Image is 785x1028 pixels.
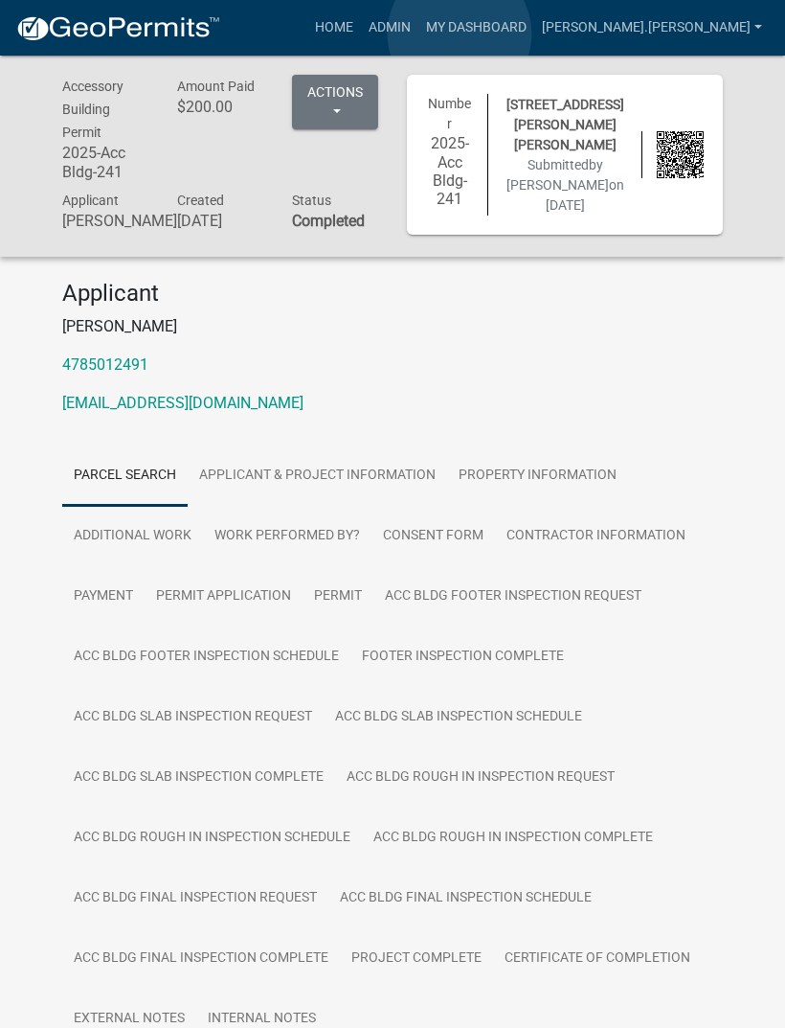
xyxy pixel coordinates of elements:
h6: $200.00 [177,98,263,116]
span: Amount Paid [177,79,255,94]
a: Acc Bldg Final Inspection Complete [62,928,340,990]
img: QR code [657,131,704,178]
a: 4785012491 [62,355,148,374]
h6: 2025-Acc Bldg-241 [426,134,473,208]
a: Work Performed By? [203,506,371,567]
strong: Completed [292,212,365,230]
a: Acc Bldg Final Inspection Request [62,868,328,929]
a: Acc Bldg Slab Inspection Schedule [324,687,594,748]
span: Status [292,193,331,208]
h6: [PERSON_NAME] [62,212,148,230]
span: Created [177,193,224,208]
span: [STREET_ADDRESS][PERSON_NAME][PERSON_NAME] [506,97,624,152]
a: Acc Bldg Footer Inspection Schedule [62,627,350,688]
a: My Dashboard [418,10,534,46]
a: Contractor Information [495,506,697,567]
a: [EMAIL_ADDRESS][DOMAIN_NAME] [62,394,303,412]
button: Actions [292,75,378,129]
a: Consent Form [371,506,495,567]
span: Number [428,96,471,131]
a: Footer inspection complete [350,627,575,688]
a: Acc Bldg Slab Inspection Request [62,687,324,748]
a: Certificate of Completion [493,928,702,990]
p: [PERSON_NAME] [62,315,723,338]
span: Accessory Building Permit [62,79,123,140]
a: Payment [62,566,145,628]
a: Home [307,10,361,46]
h6: 2025-Acc Bldg-241 [62,144,148,180]
a: Permit Application [145,566,303,628]
span: Applicant [62,193,119,208]
a: Applicant & Project Information [188,445,447,507]
h4: Applicant [62,280,723,308]
a: Admin [361,10,418,46]
a: Acc Bldg Footer Inspection Request [373,566,653,628]
span: by [PERSON_NAME] [506,157,609,193]
a: Permit [303,566,373,628]
a: Acc Bldg Rough In Inspection Complete [362,808,664,869]
span: Submitted on [DATE] [506,157,624,213]
a: Additional work [62,506,203,567]
a: Acc Bldg Rough In Inspection Request [335,747,626,809]
a: Property Information [447,445,628,507]
h6: [DATE] [177,212,263,230]
a: Acc Bldg Final Inspection Schedule [328,868,603,929]
a: Project Complete [340,928,493,990]
a: Acc Bldg Slab Inspection Complete [62,747,335,809]
a: Acc Bldg Rough In Inspection Schedule [62,808,362,869]
a: [PERSON_NAME].[PERSON_NAME] [534,10,770,46]
a: Parcel search [62,445,188,507]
